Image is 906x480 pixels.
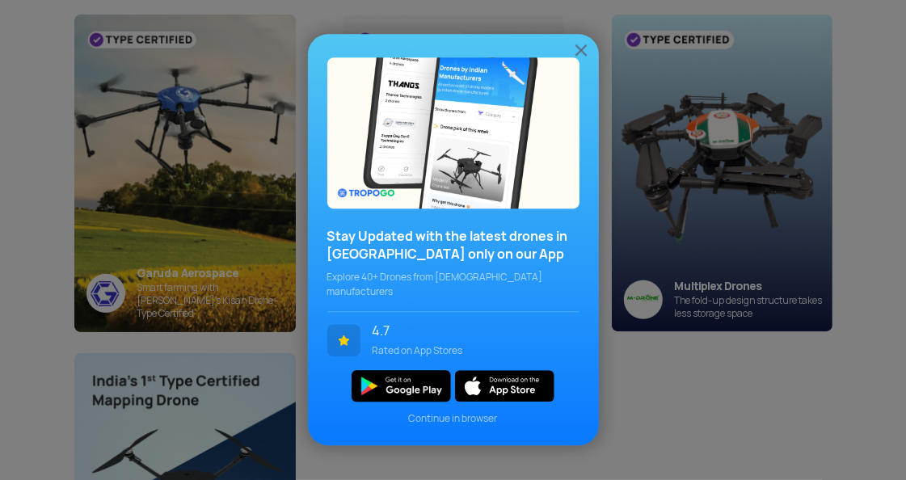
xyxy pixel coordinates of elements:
[327,270,579,299] span: Explore 40+ Drones from [DEMOGRAPHIC_DATA] manufacturers
[327,57,579,208] img: bg_popupSky.png
[352,370,451,402] img: img_playstore.png
[571,40,591,60] img: ic_close.png
[327,324,360,356] img: ic_star.svg
[327,228,579,263] h3: Stay Updated with the latest drones in [GEOGRAPHIC_DATA] only on our App
[455,370,554,402] img: ios_new.svg
[373,343,567,358] span: Rated on App Stores
[327,412,579,427] span: Continue in browser
[373,324,567,339] span: 4.7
